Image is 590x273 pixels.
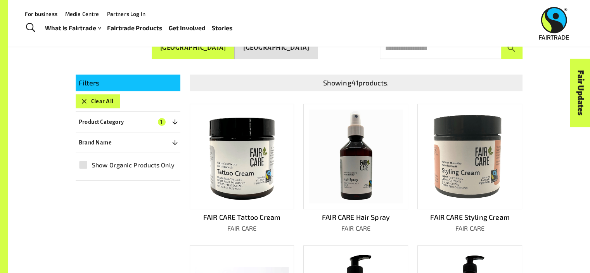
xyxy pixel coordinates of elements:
p: Showing 41 products. [193,78,519,88]
a: Stories [212,23,233,34]
p: FAIR CARE [303,224,408,233]
button: Brand Name [76,136,180,150]
a: For business [25,10,57,17]
p: FAIR CARE [190,224,294,233]
a: Partners Log In [107,10,145,17]
button: [GEOGRAPHIC_DATA] [235,37,318,59]
a: Fairtrade Products [107,23,163,34]
button: Product Category [76,115,180,129]
a: FAIR CARE Styling CreamFAIR CARE [417,104,522,233]
button: Clear All [76,94,120,108]
a: Toggle Search [21,18,40,38]
p: Brand Name [79,138,112,147]
p: FAIR CARE Styling Cream [417,212,522,223]
p: FAIR CARE [417,224,522,233]
a: FAIR CARE Hair SprayFAIR CARE [303,104,408,233]
a: Media Centre [65,10,99,17]
span: 1 [158,118,166,126]
p: FAIR CARE Tattoo Cream [190,212,294,223]
a: What is Fairtrade [45,23,101,34]
img: Fairtrade Australia New Zealand logo [539,7,569,40]
span: Show Organic Products Only [92,160,175,170]
p: Filters [79,78,177,88]
p: FAIR CARE Hair Spray [303,212,408,223]
a: Get Involved [169,23,206,34]
a: FAIR CARE Tattoo CreamFAIR CARE [190,104,294,233]
p: Product Category [79,117,124,127]
button: [GEOGRAPHIC_DATA] [152,37,235,59]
